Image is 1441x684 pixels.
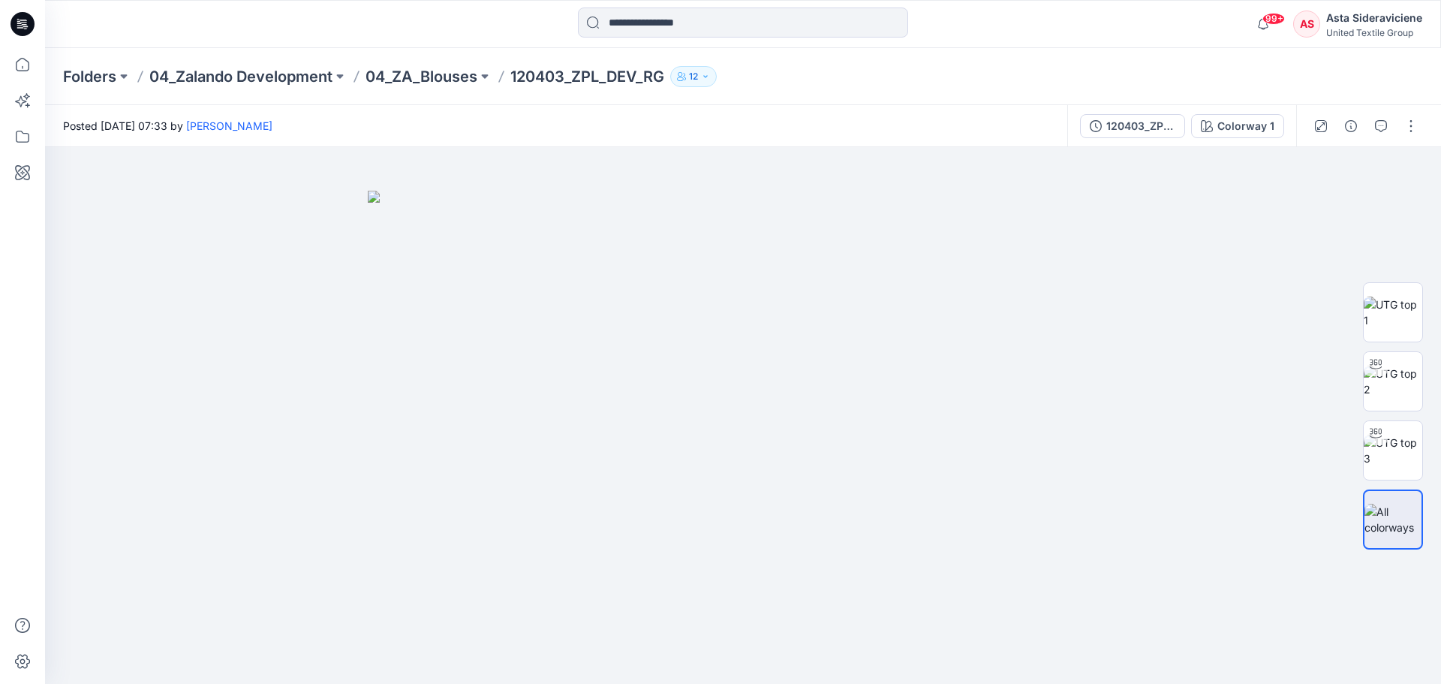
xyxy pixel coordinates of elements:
[1080,114,1185,138] button: 120403_ZPL_DEV_RG
[63,118,272,134] span: Posted [DATE] 07:33 by
[1364,504,1421,535] img: All colorways
[1262,13,1285,25] span: 99+
[1106,118,1175,134] div: 120403_ZPL_DEV_RG
[1364,297,1422,328] img: UTG top 1
[1217,118,1274,134] div: Colorway 1
[1191,114,1284,138] button: Colorway 1
[1364,366,1422,397] img: UTG top 2
[670,66,717,87] button: 12
[1293,11,1320,38] div: AS
[1339,114,1363,138] button: Details
[1364,435,1422,466] img: UTG top 3
[149,66,332,87] a: 04_Zalando Development
[366,66,477,87] a: 04_ZA_Blouses
[63,66,116,87] a: Folders
[186,119,272,132] a: [PERSON_NAME]
[1326,27,1422,38] div: United Textile Group
[689,68,698,85] p: 12
[510,66,664,87] p: 120403_ZPL_DEV_RG
[1326,9,1422,27] div: Asta Sideraviciene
